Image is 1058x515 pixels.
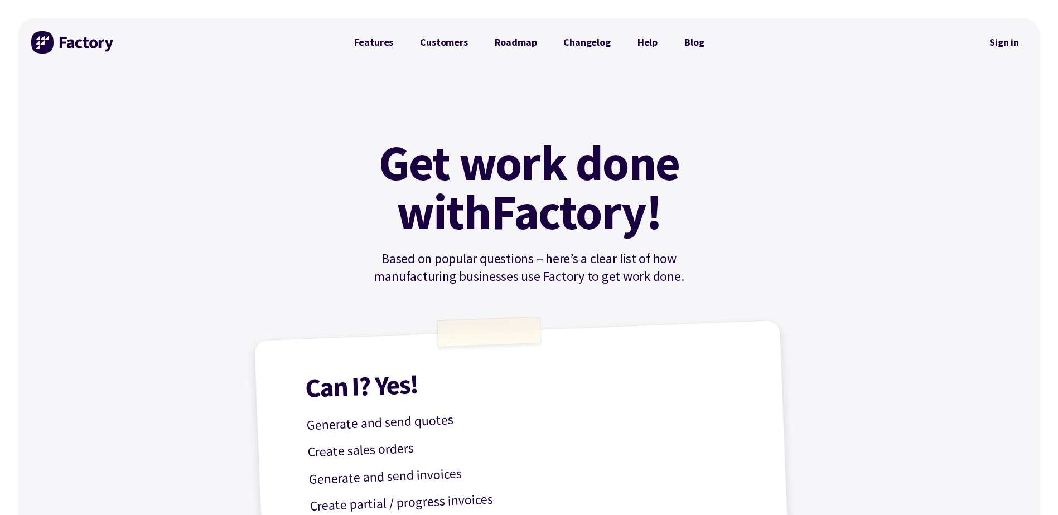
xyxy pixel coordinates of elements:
[362,138,697,236] h1: Get work done with
[982,30,1027,55] a: Sign in
[341,31,718,54] nav: Primary Navigation
[341,31,407,54] a: Features
[624,31,671,54] a: Help
[305,357,750,401] h1: Can I? Yes!
[308,451,754,490] p: Generate and send invoices
[307,424,753,463] p: Create sales orders
[982,30,1027,55] nav: Secondary Navigation
[1002,461,1058,515] iframe: Chat Widget
[481,31,550,54] a: Roadmap
[491,187,662,236] mark: Factory!
[550,31,624,54] a: Changelog
[341,250,718,285] p: Based on popular questions – here’s a clear list of how manufacturing businesses use Factory to g...
[671,31,717,54] a: Blog
[407,31,481,54] a: Customers
[306,397,752,436] p: Generate and send quotes
[31,31,115,54] img: Factory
